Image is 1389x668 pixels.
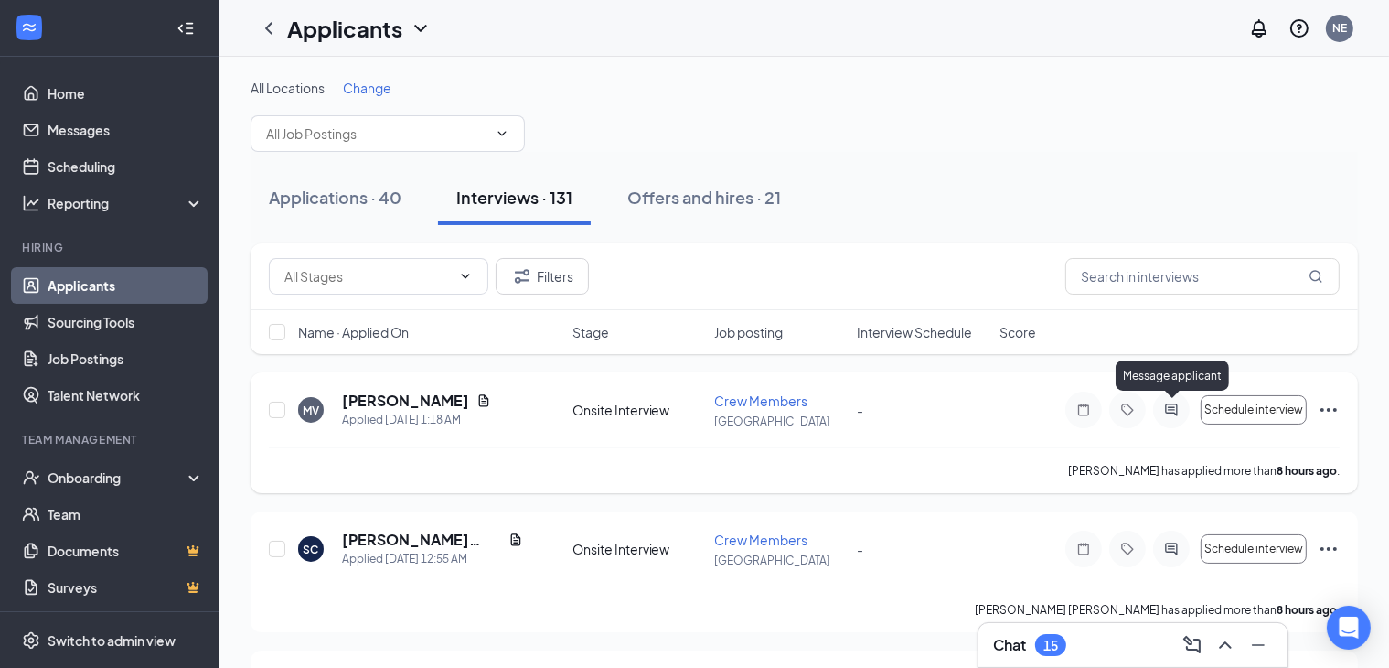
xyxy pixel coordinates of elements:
svg: ChevronDown [458,269,473,284]
b: 8 hours ago [1277,464,1337,478]
svg: Notifications [1248,17,1270,39]
svg: UserCheck [22,469,40,487]
p: [PERSON_NAME] [PERSON_NAME] has applied more than . [975,602,1340,618]
a: Job Postings [48,340,204,377]
h1: Applicants [287,13,402,44]
svg: ActiveChat [1160,542,1182,556]
div: Hiring [22,240,200,255]
span: Interview Schedule [857,323,972,341]
div: NE [1332,20,1347,36]
svg: Collapse [176,19,195,38]
button: Schedule interview [1201,395,1307,425]
div: Applications · 40 [269,186,401,209]
div: 15 [1043,638,1058,653]
svg: MagnifyingGlass [1309,269,1323,284]
div: Onsite Interview [572,401,704,419]
span: Crew Members [714,393,807,409]
svg: Note [1073,542,1095,556]
span: Change [343,80,391,96]
a: DocumentsCrown [48,533,204,569]
div: Team Management [22,432,200,447]
svg: ChevronUp [1214,634,1236,656]
div: Open Intercom Messenger [1327,606,1371,650]
input: All Job Postings [266,124,487,144]
div: MV [303,403,319,418]
svg: Tag [1117,542,1138,556]
h3: Chat [993,635,1026,655]
button: Minimize [1244,630,1273,660]
a: SurveysCrown [48,569,204,606]
button: ComposeMessage [1178,630,1207,660]
div: Onsite Interview [572,540,704,558]
div: Onboarding [48,469,188,487]
svg: ChevronDown [410,17,432,39]
div: Switch to admin view [48,631,176,650]
span: Job posting [714,323,783,341]
svg: Ellipses [1318,538,1340,560]
h5: [PERSON_NAME] [342,391,469,411]
h5: [PERSON_NAME] [PERSON_NAME] [342,530,501,550]
svg: Minimize [1247,634,1269,656]
svg: Note [1073,403,1095,417]
span: Score [999,323,1036,341]
p: [PERSON_NAME] has applied more than . [1068,463,1340,479]
span: All Locations [251,80,325,96]
svg: WorkstreamLogo [20,18,38,37]
svg: Settings [22,631,40,650]
span: Schedule interview [1204,543,1303,555]
b: 8 hours ago [1277,603,1337,617]
a: Sourcing Tools [48,304,204,340]
div: SC [304,542,319,557]
p: [GEOGRAPHIC_DATA] [714,414,846,429]
input: Search in interviews [1065,258,1340,295]
a: Team [48,496,204,533]
svg: ChevronDown [495,126,509,141]
div: Reporting [48,194,205,212]
span: Schedule interview [1204,404,1303,416]
button: Schedule interview [1201,534,1307,564]
div: Offers and hires · 21 [627,186,781,209]
svg: Filter [511,265,533,287]
a: Applicants [48,267,204,304]
svg: Document [476,393,491,408]
div: Applied [DATE] 1:18 AM [342,411,491,429]
span: - [857,402,863,418]
input: All Stages [284,266,451,286]
p: [GEOGRAPHIC_DATA] [714,553,846,568]
div: Message applicant [1116,361,1229,391]
svg: QuestionInfo [1288,17,1310,39]
svg: ComposeMessage [1181,634,1203,656]
svg: Ellipses [1318,399,1340,421]
a: Messages [48,112,204,148]
svg: Analysis [22,194,40,212]
span: Crew Members [714,532,807,548]
button: Filter Filters [496,258,589,295]
span: - [857,541,863,557]
div: Applied [DATE] 12:55 AM [342,550,523,568]
span: Stage [572,323,609,341]
svg: Document [508,533,523,547]
a: Scheduling [48,148,204,185]
a: Home [48,75,204,112]
svg: ActiveChat [1160,403,1182,417]
svg: Tag [1117,403,1138,417]
svg: ChevronLeft [258,17,280,39]
div: Interviews · 131 [456,186,572,209]
a: Talent Network [48,377,204,414]
button: ChevronUp [1211,630,1240,660]
span: Name · Applied On [298,323,409,341]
